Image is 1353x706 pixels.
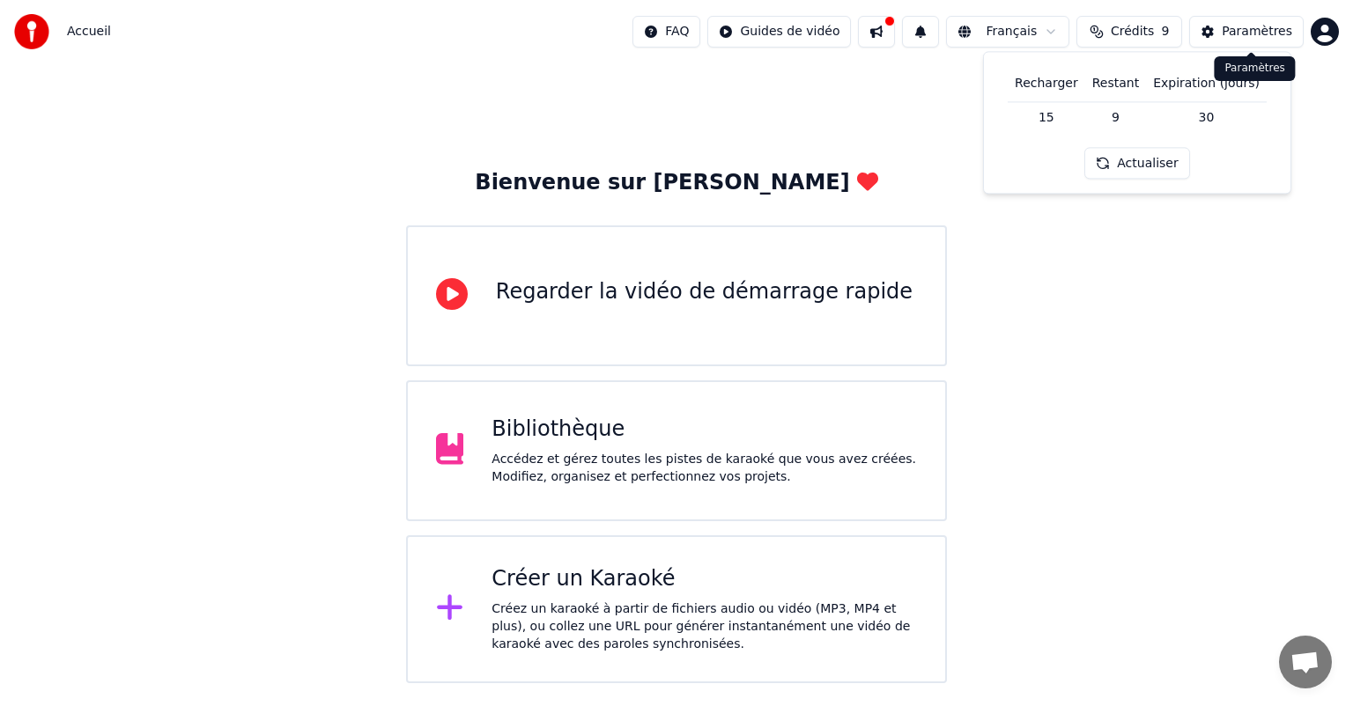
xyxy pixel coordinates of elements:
div: Paramètres [1222,23,1292,40]
div: Bibliothèque [492,416,917,444]
span: 9 [1161,23,1169,40]
button: Guides de vidéo [707,16,851,48]
button: Crédits9 [1076,16,1182,48]
div: Paramètres [1214,56,1295,81]
th: Restant [1085,66,1146,101]
div: Accédez et gérez toutes les pistes de karaoké que vous avez créées. Modifiez, organisez et perfec... [492,451,917,486]
div: Créez un karaoké à partir de fichiers audio ou vidéo (MP3, MP4 et plus), ou collez une URL pour g... [492,600,917,653]
span: Accueil [67,23,111,40]
nav: breadcrumb [67,23,111,40]
a: Ouvrir le chat [1279,636,1332,688]
div: Créer un Karaoké [492,565,917,593]
span: Crédits [1111,23,1154,40]
th: Expiration (jours) [1146,66,1267,101]
td: 30 [1146,101,1267,133]
img: youka [14,14,49,49]
th: Recharger [1008,66,1085,101]
div: Bienvenue sur [PERSON_NAME] [475,169,877,197]
td: 15 [1008,101,1085,133]
div: Regarder la vidéo de démarrage rapide [496,278,913,306]
button: FAQ [632,16,700,48]
td: 9 [1085,101,1146,133]
button: Actualiser [1084,148,1189,180]
button: Paramètres [1189,16,1304,48]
